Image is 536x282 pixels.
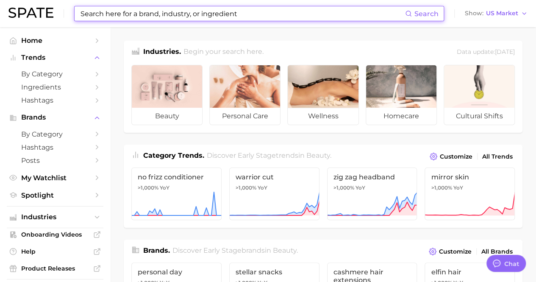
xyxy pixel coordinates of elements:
button: Industries [7,211,103,223]
span: >1,000% [236,184,256,191]
span: Discover Early Stage trends in . [207,151,331,159]
a: Home [7,34,103,47]
span: wellness [288,108,358,125]
span: Spotlight [21,191,89,199]
a: Product Releases [7,262,103,275]
span: mirror skin [431,173,508,181]
span: by Category [21,130,89,138]
span: Category Trends . [143,151,204,159]
span: Brands . [143,246,170,254]
span: Help [21,248,89,255]
span: >1,000% [333,184,354,191]
span: personal day [138,268,215,276]
a: Posts [7,154,103,167]
span: Hashtags [21,96,89,104]
span: beauty [273,246,297,254]
span: >1,000% [138,184,158,191]
a: mirror skin>1,000% YoY [425,168,515,220]
span: Customize [440,153,472,160]
a: Spotlight [7,189,103,202]
span: Home [21,36,89,45]
button: ShowUS Market [463,8,530,19]
span: Customize [439,248,472,255]
span: elfin hair [431,268,508,276]
span: personal care [210,108,280,125]
span: My Watchlist [21,174,89,182]
a: All Trends [480,151,515,162]
span: Search [414,10,439,18]
span: Hashtags [21,143,89,151]
button: Trends [7,51,103,64]
span: US Market [486,11,518,16]
a: homecare [366,65,437,125]
a: zig zag headband>1,000% YoY [327,168,417,220]
span: Onboarding Videos [21,231,89,238]
h1: Industries. [143,47,181,58]
span: homecare [366,108,436,125]
a: by Category [7,67,103,81]
a: Hashtags [7,94,103,107]
div: Data update: [DATE] [457,47,515,58]
span: beauty [132,108,202,125]
a: Onboarding Videos [7,228,103,241]
span: Brands [21,114,89,121]
span: Ingredients [21,83,89,91]
span: cultural shifts [444,108,514,125]
a: My Watchlist [7,171,103,184]
a: wellness [287,65,358,125]
span: zig zag headband [333,173,411,181]
span: stellar snacks [236,268,313,276]
button: Customize [428,151,475,162]
span: >1,000% [431,184,452,191]
button: Customize [427,246,474,257]
span: Industries [21,213,89,221]
a: beauty [131,65,203,125]
span: All Trends [482,153,513,160]
h2: Begin your search here. [183,47,264,58]
span: Discover Early Stage brands in . [172,246,298,254]
a: by Category [7,128,103,141]
input: Search here for a brand, industry, or ingredient [80,6,405,21]
a: All Brands [479,246,515,257]
a: cultural shifts [444,65,515,125]
a: Help [7,245,103,258]
span: Posts [21,156,89,165]
a: no frizz conditioner>1,000% YoY [131,168,222,220]
span: Product Releases [21,265,89,272]
a: Ingredients [7,81,103,94]
button: Brands [7,111,103,124]
span: no frizz conditioner [138,173,215,181]
img: SPATE [8,8,53,18]
span: YoY [355,184,365,191]
a: Hashtags [7,141,103,154]
span: warrior cut [236,173,313,181]
span: YoY [160,184,169,191]
span: YoY [453,184,463,191]
span: Show [465,11,483,16]
span: by Category [21,70,89,78]
span: All Brands [481,248,513,255]
span: YoY [258,184,267,191]
a: warrior cut>1,000% YoY [229,168,319,220]
span: Trends [21,54,89,61]
a: personal care [209,65,280,125]
span: beauty [306,151,330,159]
